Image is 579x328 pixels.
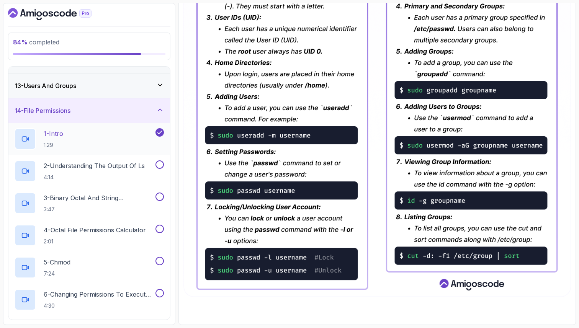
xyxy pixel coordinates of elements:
[44,258,70,267] p: 5 - chmod
[15,225,164,246] button: 4-Octal File Permissions Calculator2:01
[15,289,164,310] button: 6-Changing Permissions To Execute (Running) Scripts4:30
[13,38,59,46] span: completed
[44,238,146,245] p: 2:01
[8,8,109,20] a: Dashboard
[15,128,164,150] button: 1-Intro1:29
[8,73,170,98] button: 13-Users And Groups
[15,81,76,90] h3: 13 - Users And Groups
[44,302,154,310] p: 4:30
[15,257,164,278] button: 5-chmod7:24
[15,106,70,115] h3: 14 - File Permissions
[8,98,170,123] button: 14-File Permissions
[44,206,154,213] p: 3:47
[44,161,145,170] p: 2 - Understanding The Output Of ls
[44,270,70,277] p: 7:24
[44,173,145,181] p: 4:14
[44,193,154,202] p: 3 - Binary Octal And String Representation
[44,129,63,138] p: 1 - Intro
[44,141,63,149] p: 1:29
[44,225,146,235] p: 4 - Octal File Permissions Calculator
[15,160,164,182] button: 2-Understanding The Output Of ls4:14
[13,38,28,46] span: 84 %
[15,193,164,214] button: 3-Binary Octal And String Representation3:47
[44,290,154,299] p: 6 - Changing Permissions To Execute (Running) Scripts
